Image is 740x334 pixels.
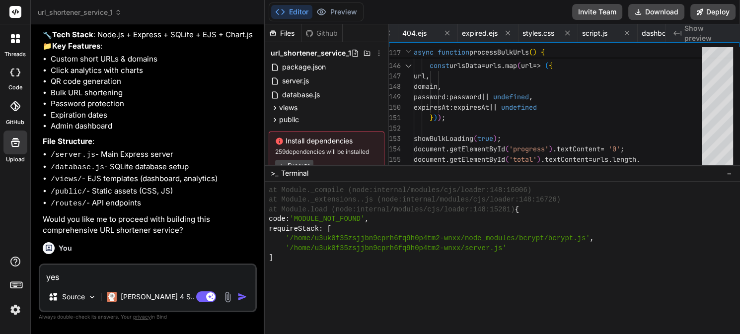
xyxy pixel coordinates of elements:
li: - API endpoints [51,198,255,210]
p: Would you like me to proceed with building this comprehensive URL shortener service? [43,214,255,236]
h6: You [59,243,72,253]
code: /database.js [51,163,104,172]
li: Expiration dates [51,110,255,121]
p: Source [62,292,85,302]
p: yes [43,260,255,271]
li: QR code generation [51,76,255,87]
button: Preview [312,5,361,19]
p: [PERSON_NAME] 4 S.. [121,292,195,302]
button: Deploy [690,4,736,20]
code: /server.js [51,151,95,159]
button: Download [628,4,684,20]
li: Bulk URL shortening [51,87,255,99]
li: Password protection [51,98,255,110]
p: Always double-check its answers. Your in Bind [39,312,257,322]
strong: File Structure [43,136,92,146]
p: 🔹 : URL Shortener Service 🔧 : Node.js + Express + SQLite + EJS + Chart.js 📁 : [43,18,255,52]
p: : [43,136,255,147]
label: GitHub [6,118,24,127]
span: url_shortener_service_1 [38,7,122,17]
li: Admin dashboard [51,121,255,132]
strong: Tech Stack [52,30,93,39]
img: settings [7,301,24,318]
strong: Key Features [52,41,100,51]
li: - SQLite database setup [51,161,255,174]
label: code [8,83,22,92]
img: Pick Models [88,293,96,301]
code: /public/ [51,188,86,196]
label: Upload [6,155,25,164]
img: Claude 4 Sonnet [107,292,117,302]
img: icon [237,292,247,302]
button: Editor [271,5,312,19]
button: Invite Team [572,4,622,20]
label: threads [4,50,26,59]
li: Click analytics with charts [51,65,255,76]
li: - Main Express server [51,149,255,161]
img: attachment [222,291,233,303]
code: /views/ [51,175,82,184]
li: - Static assets (CSS, JS) [51,186,255,198]
li: Custom short URLs & domains [51,54,255,65]
code: /routes/ [51,200,86,208]
li: - EJS templates (dashboard, analytics) [51,173,255,186]
span: privacy [133,314,151,320]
